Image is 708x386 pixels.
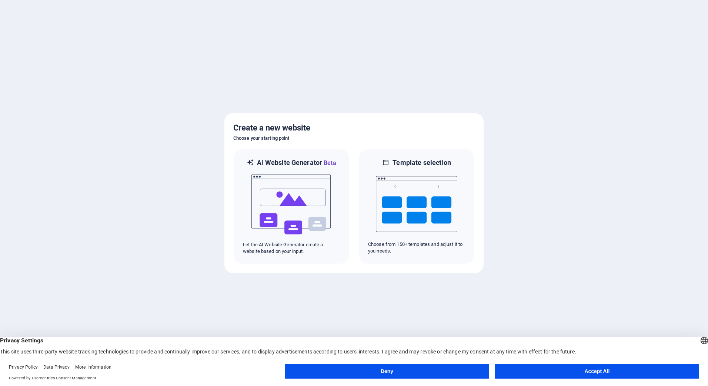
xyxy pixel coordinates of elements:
[358,149,475,264] div: Template selectionChoose from 150+ templates and adjust it to you needs.
[322,159,336,166] span: Beta
[257,158,336,167] h6: AI Website Generator
[368,241,465,254] p: Choose from 150+ templates and adjust it to you needs.
[233,122,475,134] h5: Create a new website
[251,167,332,241] img: ai
[233,134,475,143] h6: Choose your starting point
[233,149,350,264] div: AI Website GeneratorBetaaiLet the AI Website Generator create a website based on your input.
[243,241,340,255] p: Let the AI Website Generator create a website based on your input.
[393,158,451,167] h6: Template selection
